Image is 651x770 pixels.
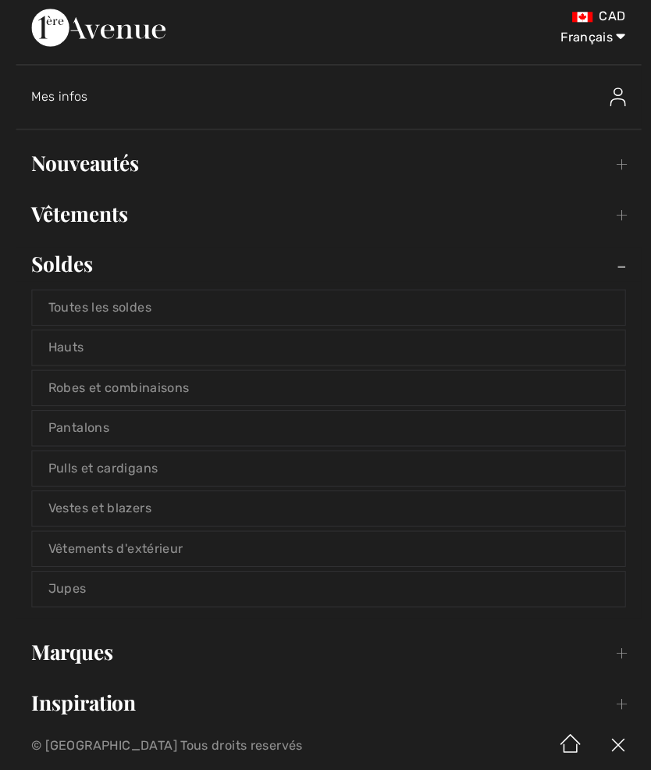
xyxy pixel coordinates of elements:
[604,94,620,112] img: Mes infos
[589,722,635,770] img: X
[16,686,635,720] a: Inspiration
[32,573,619,608] a: Jupes
[32,374,619,408] a: Robes et combinaisons
[384,16,620,31] div: CAD
[32,533,619,568] a: Vêtements d'extérieur
[542,722,589,770] img: Accueil
[32,334,619,369] a: Hauts
[16,201,635,236] a: Vêtements
[32,294,619,329] a: Toutes les soldes
[31,740,384,751] p: © [GEOGRAPHIC_DATA] Tous droits reservés
[32,414,619,448] a: Pantalons
[32,494,619,528] a: Vestes et blazers
[31,16,164,53] img: 1ère Avenue
[32,454,619,488] a: Pulls et cardigans
[16,152,635,186] a: Nouveautés
[16,251,635,286] a: Soldes
[16,636,635,670] a: Marques
[31,95,87,110] span: Mes infos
